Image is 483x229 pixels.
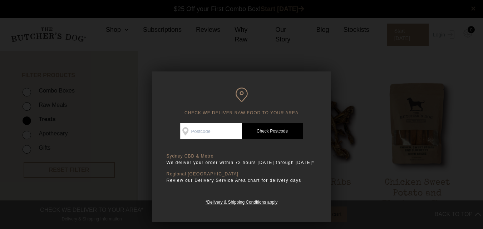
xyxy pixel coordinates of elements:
[242,123,303,139] a: Check Postcode
[167,88,317,116] h6: CHECK WE DELIVER RAW FOOD TO YOUR AREA
[167,171,317,177] p: Regional [GEOGRAPHIC_DATA]
[167,159,317,166] p: We deliver your order within 72 hours [DATE] through [DATE]*
[206,198,277,205] a: *Delivery & Shipping Conditions apply
[167,154,317,159] p: Sydney CBD & Metro
[167,177,317,184] p: Review our Delivery Service Area chart for delivery days
[180,123,242,139] input: Postcode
